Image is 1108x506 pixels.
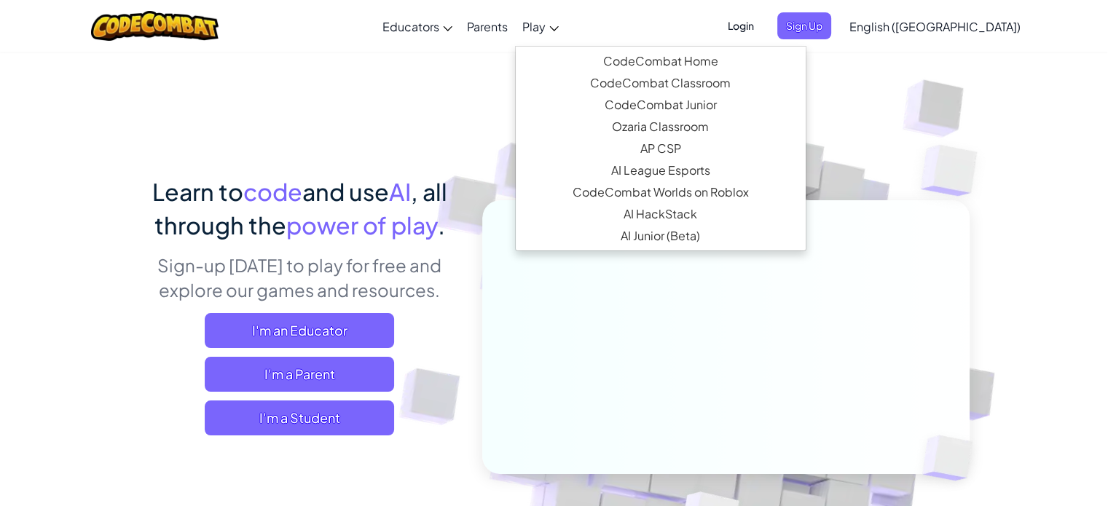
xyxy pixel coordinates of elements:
[515,7,566,46] a: Play
[91,11,219,41] img: CodeCombat logo
[516,94,806,116] a: CodeCombat JuniorOur flagship K-5 curriculum features a progression of learning levels that teach...
[516,203,806,225] a: AI HackStackThe first generative AI companion tool specifically crafted for those new to AI with ...
[205,400,394,435] button: I'm a Student
[516,138,806,159] a: AP CSPEndorsed by the College Board, our AP CSP curriculum provides game-based and turnkey tools ...
[522,19,546,34] span: Play
[139,253,460,302] p: Sign-up [DATE] to play for free and explore our games and resources.
[777,12,831,39] button: Sign Up
[719,12,763,39] button: Login
[460,7,515,46] a: Parents
[516,225,806,247] a: AI Junior (Beta)Introduces multimodal generative AI in a simple and intuitive platform designed s...
[849,19,1021,34] span: English ([GEOGRAPHIC_DATA])
[516,50,806,72] a: CodeCombat HomeWith access to all 530 levels and exclusive features like pets, premium only items...
[205,357,394,392] a: I'm a Parent
[516,116,806,138] a: Ozaria ClassroomAn enchanting narrative coding adventure that establishes the fundamentals of com...
[516,72,806,94] a: CodeCombat Classroom
[892,109,1018,232] img: Overlap cubes
[375,7,460,46] a: Educators
[438,210,445,240] span: .
[302,177,389,206] span: and use
[842,7,1028,46] a: English ([GEOGRAPHIC_DATA])
[516,181,806,203] a: CodeCombat Worlds on RobloxThis MMORPG teaches Lua coding and provides a real-world platform to c...
[205,313,394,348] a: I'm an Educator
[243,177,302,206] span: code
[152,177,243,206] span: Learn to
[389,177,411,206] span: AI
[286,210,438,240] span: power of play
[516,159,806,181] a: AI League EsportsAn epic competitive coding esports platform that encourages creative programming...
[382,19,439,34] span: Educators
